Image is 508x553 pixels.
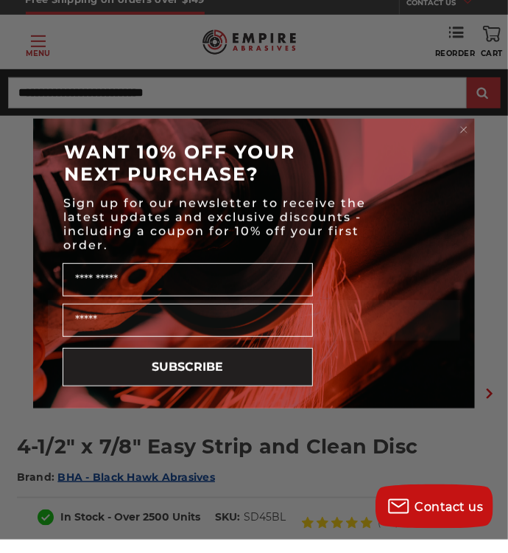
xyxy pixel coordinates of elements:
button: Contact us [375,498,493,542]
span: Sign up for our newsletter to receive the latest updates and exclusive discounts - including a co... [63,209,366,265]
button: SUBSCRIBE [63,361,313,400]
span: Contact us [415,513,484,527]
button: Close dialog [456,136,471,150]
span: WANT 10% OFF YOUR NEXT PURCHASE? [64,154,295,198]
input: Email [63,317,313,350]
